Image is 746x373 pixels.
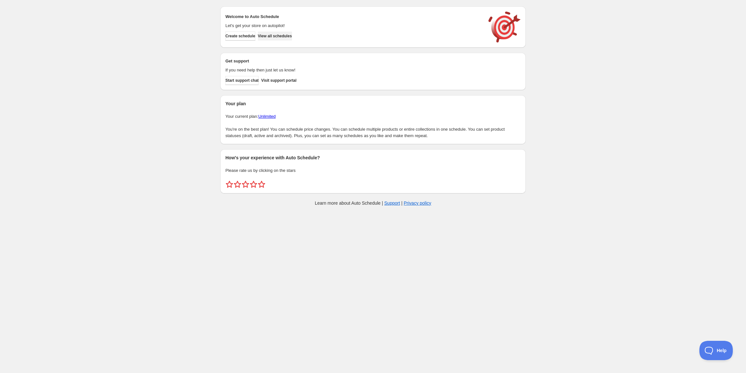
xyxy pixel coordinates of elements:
p: Learn more about Auto Schedule | | [315,200,431,206]
h2: Get support [225,58,482,64]
a: Support [384,200,400,206]
span: View all schedules [258,33,292,39]
span: Visit support portal [261,78,296,83]
p: You're on the best plan! You can schedule price changes. You can schedule multiple products or en... [225,126,521,139]
button: Create schedule [225,32,255,41]
p: Your current plan: [225,113,521,120]
h2: How's your experience with Auto Schedule? [225,154,521,161]
h2: Your plan [225,100,521,107]
button: View all schedules [258,32,292,41]
iframe: Toggle Customer Support [699,341,733,360]
a: Privacy policy [404,200,432,206]
p: If you need help then just let us know! [225,67,482,73]
span: Create schedule [225,33,255,39]
p: Let's get your store on autopilot! [225,23,482,29]
h2: Welcome to Auto Schedule [225,14,482,20]
span: Start support chat [225,78,259,83]
p: Please rate us by clicking on the stars [225,167,521,174]
a: Visit support portal [261,76,296,85]
a: Start support chat [225,76,259,85]
a: Unlimited [258,114,276,119]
